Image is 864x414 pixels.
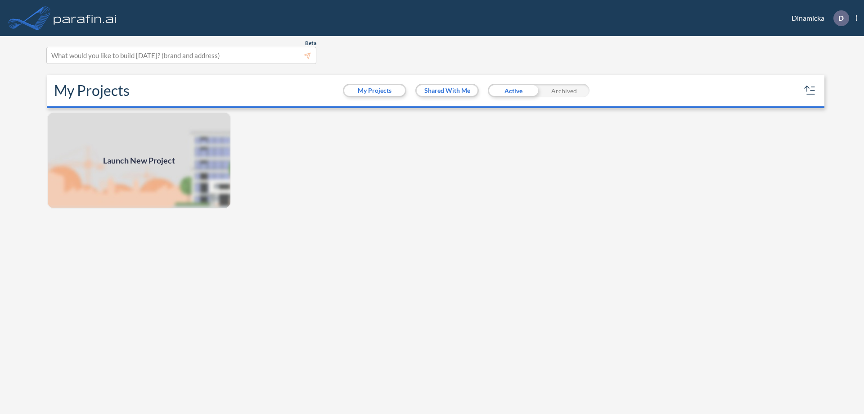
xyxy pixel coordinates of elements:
[344,85,405,96] button: My Projects
[539,84,589,97] div: Archived
[488,84,539,97] div: Active
[47,112,231,209] img: add
[778,10,857,26] div: Dinamicka
[52,9,118,27] img: logo
[838,14,844,22] p: D
[54,82,130,99] h2: My Projects
[305,40,316,47] span: Beta
[47,112,231,209] a: Launch New Project
[803,83,817,98] button: sort
[417,85,477,96] button: Shared With Me
[103,155,175,167] span: Launch New Project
